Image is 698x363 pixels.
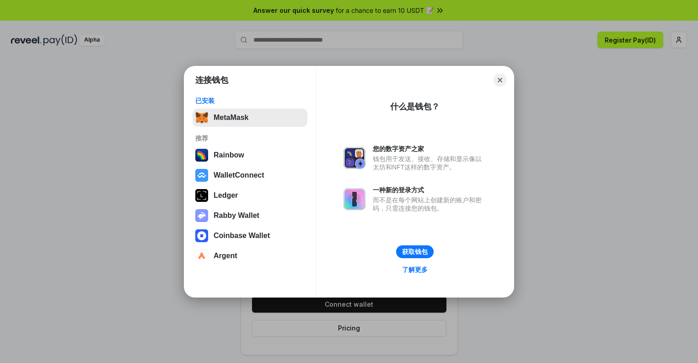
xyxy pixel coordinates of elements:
img: svg+xml,%3Csvg%20width%3D%22120%22%20height%3D%22120%22%20viewBox%3D%220%200%20120%20120%22%20fil... [195,149,208,162]
button: Argent [193,247,307,265]
img: svg+xml,%3Csvg%20xmlns%3D%22http%3A%2F%2Fwww.w3.org%2F2000%2Fsvg%22%20fill%3D%22none%22%20viewBox... [344,188,365,210]
div: Argent [214,252,237,260]
img: svg+xml,%3Csvg%20xmlns%3D%22http%3A%2F%2Fwww.w3.org%2F2000%2Fsvg%22%20width%3D%2228%22%20height%3... [195,189,208,202]
img: svg+xml,%3Csvg%20xmlns%3D%22http%3A%2F%2Fwww.w3.org%2F2000%2Fsvg%22%20fill%3D%22none%22%20viewBox... [344,147,365,169]
div: Coinbase Wallet [214,232,270,240]
button: MetaMask [193,108,307,127]
img: svg+xml,%3Csvg%20xmlns%3D%22http%3A%2F%2Fwww.w3.org%2F2000%2Fsvg%22%20fill%3D%22none%22%20viewBox... [195,209,208,222]
div: 获取钱包 [402,248,428,256]
div: MetaMask [214,114,248,122]
h1: 连接钱包 [195,75,228,86]
div: 一种新的登录方式 [373,186,486,194]
div: 了解更多 [402,265,428,274]
div: Rabby Wallet [214,211,259,220]
div: 您的数字资产之家 [373,145,486,153]
img: svg+xml,%3Csvg%20width%3D%2228%22%20height%3D%2228%22%20viewBox%3D%220%200%2028%2028%22%20fill%3D... [195,229,208,242]
a: 了解更多 [397,264,433,276]
button: 获取钱包 [396,245,434,258]
div: 什么是钱包？ [390,101,440,112]
button: Rainbow [193,146,307,164]
img: svg+xml,%3Csvg%20fill%3D%22none%22%20height%3D%2233%22%20viewBox%3D%220%200%2035%2033%22%20width%... [195,111,208,124]
div: 钱包用于发送、接收、存储和显示像以太坊和NFT这样的数字资产。 [373,155,486,171]
div: 已安装 [195,97,305,105]
div: 而不是在每个网站上创建新的账户和密码，只需连接您的钱包。 [373,196,486,212]
button: WalletConnect [193,166,307,184]
div: 推荐 [195,134,305,142]
div: Ledger [214,191,238,200]
button: Rabby Wallet [193,206,307,225]
button: Ledger [193,186,307,205]
img: svg+xml,%3Csvg%20width%3D%2228%22%20height%3D%2228%22%20viewBox%3D%220%200%2028%2028%22%20fill%3D... [195,169,208,182]
div: Rainbow [214,151,244,159]
button: Coinbase Wallet [193,227,307,245]
button: Close [494,74,506,87]
div: WalletConnect [214,171,264,179]
img: svg+xml,%3Csvg%20width%3D%2228%22%20height%3D%2228%22%20viewBox%3D%220%200%2028%2028%22%20fill%3D... [195,249,208,262]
